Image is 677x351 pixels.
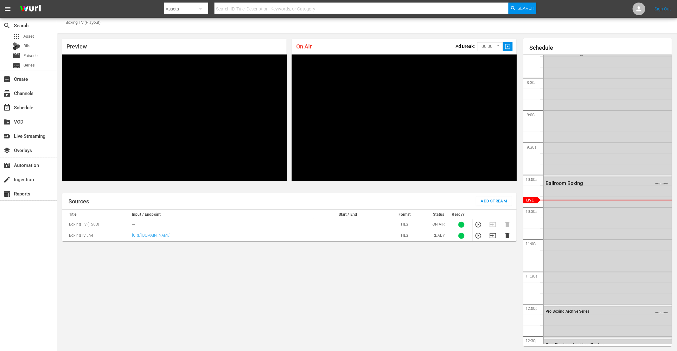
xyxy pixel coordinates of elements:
span: Overlays [3,147,11,154]
span: Series [13,62,20,69]
th: Format [382,210,427,219]
span: Episode [23,53,38,59]
a: Sign Out [655,6,671,11]
th: Status [427,210,450,219]
td: ON AIR [427,219,450,230]
span: Bits [23,43,30,49]
td: --- [130,219,314,230]
th: Input / Endpoint [130,210,314,219]
span: Episode [13,52,20,60]
span: Pro Boxing Archive Series [546,310,590,314]
span: Channels [3,90,11,97]
h1: Sources [68,198,89,205]
td: BoxingTV Live [62,230,130,241]
span: Preview [67,43,87,50]
span: slideshow_sharp [504,43,511,50]
span: AUTO-LOOPED [655,309,668,314]
div: Pro Boxing Archive Series [546,342,640,348]
h1: Schedule [530,45,672,51]
div: 00:30 [477,41,503,53]
button: Preview Stream [475,232,482,239]
span: Series [23,62,35,68]
span: Reports [3,190,11,198]
button: Delete [504,232,511,239]
span: Schedule [3,104,11,112]
span: AUTO-LOOPED [655,342,668,347]
button: Search [508,3,536,14]
span: Automation [3,162,11,169]
span: Search [3,22,11,29]
button: Add Stream [476,196,512,206]
th: Ready? [450,210,473,219]
span: Live Streaming [3,132,11,140]
img: ans4CAIJ8jUAAAAAAAAAAAAAAAAAAAAAAAAgQb4GAAAAAAAAAAAAAAAAAAAAAAAAJMjXAAAAAAAAAAAAAAAAAAAAAAAAgAT5G... [15,2,46,16]
span: Asset [23,33,34,40]
p: Ad Break: [456,44,475,49]
button: Transition [489,232,496,239]
td: READY [427,230,450,241]
div: Ballroom Boxing [546,180,640,186]
span: Add Stream [481,198,507,205]
span: On Air [296,43,312,50]
a: [URL][DOMAIN_NAME] [132,233,170,238]
span: menu [4,5,11,13]
td: HLS [382,230,427,241]
span: VOD [3,118,11,126]
div: Video Player [62,54,287,181]
span: Search [518,3,535,14]
span: Ingestion [3,176,11,183]
th: Start / End [314,210,382,219]
td: HLS [382,219,427,230]
div: Bits [13,42,20,50]
td: Boxing TV (1503) [62,219,130,230]
span: Asset [13,33,20,40]
span: AUTO-LOOPED [655,180,668,185]
div: Video Player [292,54,516,181]
span: Create [3,75,11,83]
th: Title [62,210,130,219]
